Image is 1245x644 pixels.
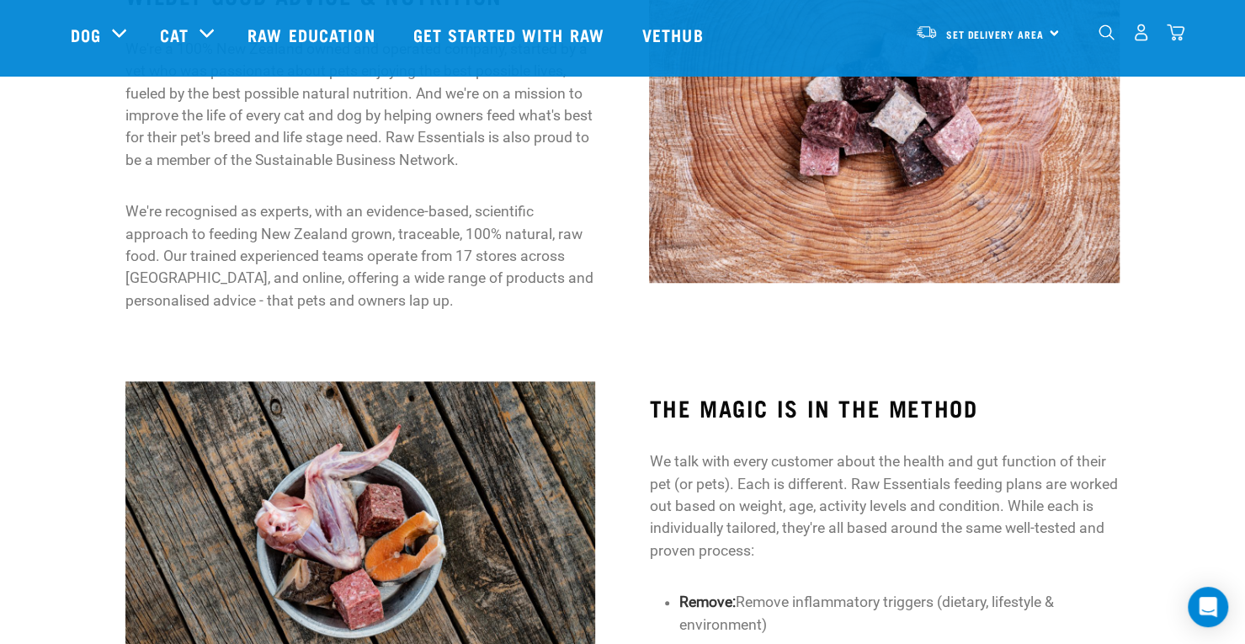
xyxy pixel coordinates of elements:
a: Vethub [625,1,725,68]
h3: THE MAGIC IS IN THE METHOD [649,395,1120,421]
p: We talk with every customer about the health and gut function of their pet (or pets). Each is dif... [649,450,1120,562]
img: home-icon-1@2x.png [1099,24,1115,40]
a: Raw Education [231,1,396,68]
p: We're recognised as experts, with an evidence-based, scientific approach to feeding New Zealand g... [125,200,596,311]
a: Dog [71,22,101,47]
img: user.png [1132,24,1150,41]
a: Get started with Raw [396,1,625,68]
strong: Remove: [679,593,736,610]
p: We're a 100% New Zealand owned and operated company, started by a vet who was passionate about pe... [125,38,596,171]
span: Set Delivery Area [946,31,1044,37]
li: Remove inflammatory triggers (dietary, lifestyle & environment) [679,591,1120,636]
img: van-moving.png [915,24,938,40]
div: Open Intercom Messenger [1188,587,1228,627]
img: home-icon@2x.png [1167,24,1184,41]
a: Cat [160,22,189,47]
